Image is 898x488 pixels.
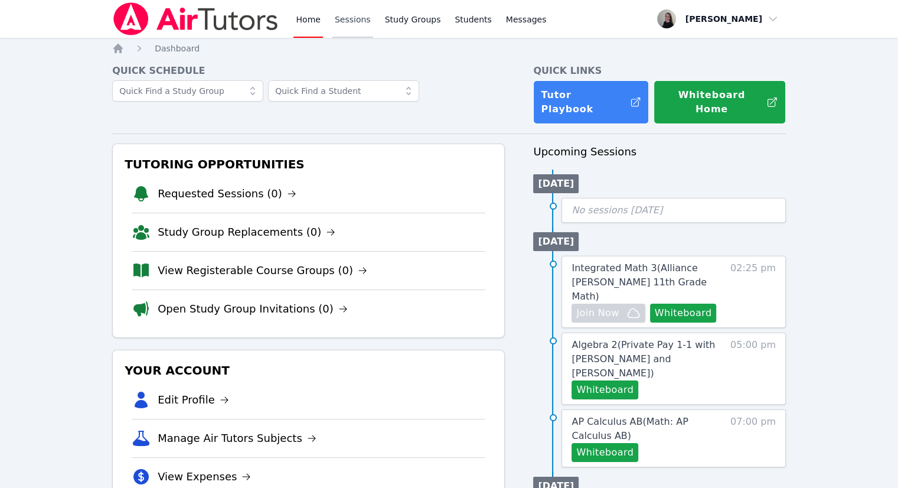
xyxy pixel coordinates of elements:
[730,338,776,399] span: 05:00 pm
[533,232,579,251] li: [DATE]
[572,339,715,379] span: Algebra 2 ( Private Pay 1-1 with [PERSON_NAME] and [PERSON_NAME] )
[533,144,786,160] h3: Upcoming Sessions
[158,186,296,202] a: Requested Sessions (0)
[533,64,786,78] h4: Quick Links
[158,262,367,279] a: View Registerable Course Groups (0)
[268,80,419,102] input: Quick Find a Student
[155,44,200,53] span: Dashboard
[122,360,495,381] h3: Your Account
[572,443,638,462] button: Whiteboard
[533,80,649,124] a: Tutor Playbook
[572,262,707,302] span: Integrated Math 3 ( Alliance [PERSON_NAME] 11th Grade Math )
[122,154,495,175] h3: Tutoring Opportunities
[572,415,724,443] a: AP Calculus AB(Math: AP Calculus AB)
[506,14,547,25] span: Messages
[112,2,279,35] img: Air Tutors
[572,204,662,216] span: No sessions [DATE]
[158,469,251,485] a: View Expenses
[533,174,579,193] li: [DATE]
[158,392,229,408] a: Edit Profile
[572,380,638,399] button: Whiteboard
[112,64,505,78] h4: Quick Schedule
[572,261,724,304] a: Integrated Math 3(Alliance [PERSON_NAME] 11th Grade Math)
[730,261,776,323] span: 02:25 pm
[572,304,645,323] button: Join Now
[155,43,200,54] a: Dashboard
[158,430,316,447] a: Manage Air Tutors Subjects
[158,301,348,317] a: Open Study Group Invitations (0)
[654,80,786,124] button: Whiteboard Home
[650,304,717,323] button: Whiteboard
[576,306,619,320] span: Join Now
[572,416,688,441] span: AP Calculus AB ( Math: AP Calculus AB )
[112,80,263,102] input: Quick Find a Study Group
[730,415,776,462] span: 07:00 pm
[112,43,786,54] nav: Breadcrumb
[158,224,335,240] a: Study Group Replacements (0)
[572,338,724,380] a: Algebra 2(Private Pay 1-1 with [PERSON_NAME] and [PERSON_NAME])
